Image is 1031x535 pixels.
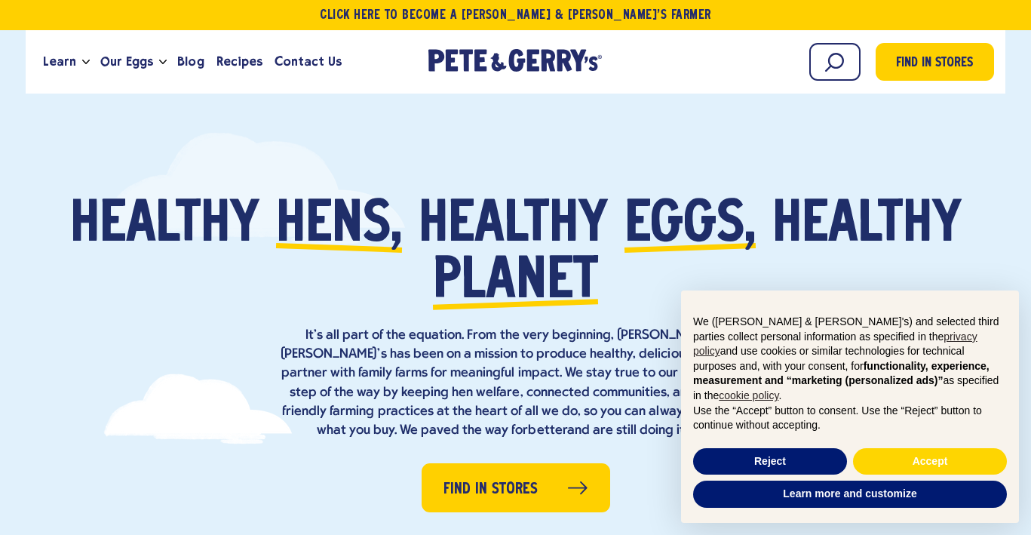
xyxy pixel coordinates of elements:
a: Blog [171,42,210,82]
span: healthy [772,198,962,254]
span: hens, [276,198,402,254]
span: Learn [43,52,76,71]
p: Use the “Accept” button to consent. Use the “Reject” button to continue without accepting. [693,404,1007,433]
span: Recipes [216,52,262,71]
span: Contact Us [275,52,342,71]
button: Learn more and customize [693,481,1007,508]
button: Reject [693,448,847,475]
a: Recipes [210,42,268,82]
p: We ([PERSON_NAME] & [PERSON_NAME]'s) and selected third parties collect personal information as s... [693,315,1007,404]
a: Contact Us [268,42,348,82]
span: planet [433,254,598,311]
p: It’s all part of the equation. From the very beginning, [PERSON_NAME] & [PERSON_NAME]’s has been ... [275,326,757,440]
button: Open the dropdown menu for Our Eggs [159,60,167,65]
span: eggs, [624,198,756,254]
span: Find in Stores [443,478,538,501]
span: healthy [419,198,608,254]
a: Our Eggs [94,42,159,82]
button: Accept [853,448,1007,475]
a: Learn [37,42,82,82]
a: Find in Stores [422,463,610,512]
button: Open the dropdown menu for Learn [82,60,90,65]
span: Find in Stores [896,54,973,74]
span: Blog [177,52,204,71]
a: cookie policy [719,389,778,401]
span: Our Eggs [100,52,153,71]
span: Healthy [70,198,259,254]
input: Search [809,43,861,81]
strong: better [528,423,566,438]
a: Find in Stores [876,43,994,81]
